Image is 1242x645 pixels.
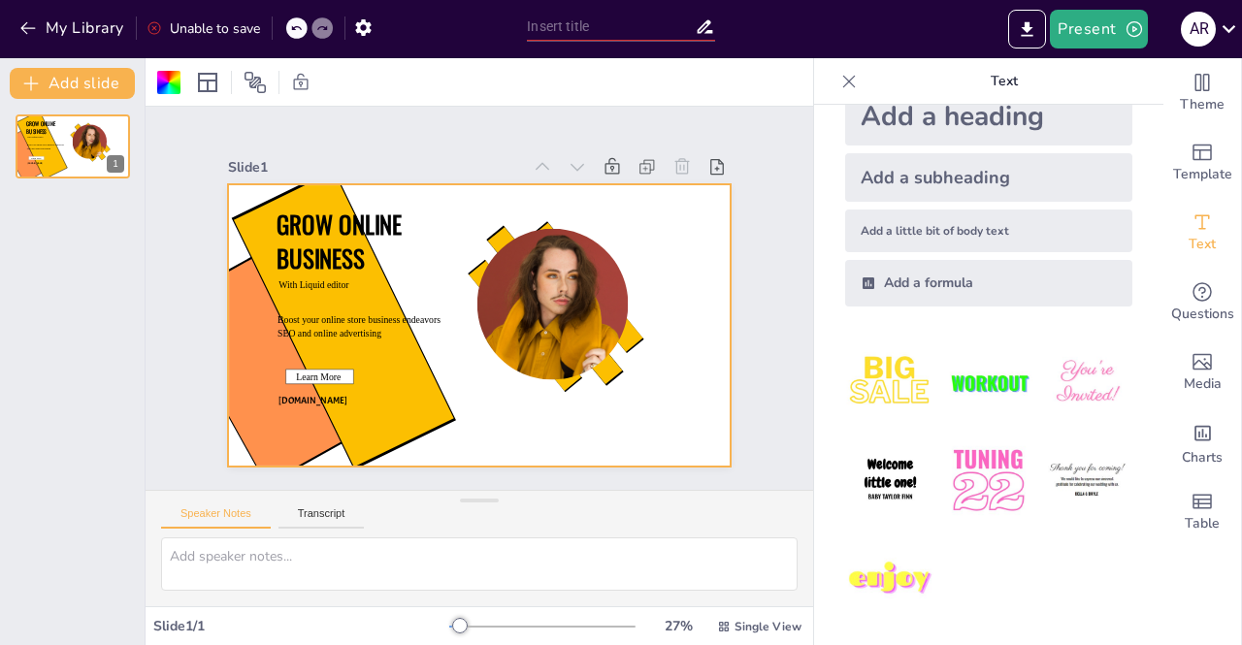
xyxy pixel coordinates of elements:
span: Position [244,71,267,94]
div: 1 [107,155,124,173]
span: GROW ONLINE BUSINESS [26,119,54,135]
button: My Library [15,13,132,44]
button: Add slide [10,68,135,99]
button: A r [1181,10,1216,48]
img: 3.jpeg [1042,338,1132,428]
span: Boost your online store business endeavors SEO and online advertising [278,314,441,338]
button: Export to PowerPoint [1008,10,1046,48]
span: Charts [1182,447,1223,468]
div: A r [1181,12,1216,47]
span: Boost your online store business endeavors SEO and online advertising [27,145,64,150]
img: 2.jpeg [943,338,1033,428]
div: Slide 1 [228,158,520,177]
div: Add a formula [845,260,1132,306]
img: 1.jpeg [845,338,935,428]
span: Questions [1171,304,1234,325]
div: Add images, graphics, shapes or video [1163,338,1241,407]
div: Get real-time input from your audience [1163,268,1241,338]
button: Speaker Notes [161,507,271,529]
span: With Liquid editor [27,136,44,138]
input: Insert title [527,13,694,41]
span: Learn More [297,371,342,382]
div: 27 % [655,617,702,635]
div: Unable to save [147,19,260,38]
span: Single View [735,619,801,634]
span: With Liquid editor [279,280,349,291]
div: Change the overall theme [1163,58,1241,128]
div: Add a subheading [845,153,1132,202]
img: 6.jpeg [1042,435,1132,526]
span: [DOMAIN_NAME] [279,395,348,406]
span: Template [1173,164,1232,185]
span: Learn More [31,157,42,159]
span: Media [1184,373,1222,395]
span: Table [1185,513,1220,534]
button: Present [1050,10,1147,48]
div: Slide 1 / 1 [153,617,449,635]
img: 7.jpeg [845,534,935,625]
span: Text [1189,234,1216,255]
div: Add charts and graphs [1163,407,1241,477]
div: Add a heading [845,87,1132,145]
span: Theme [1180,94,1225,115]
div: Add ready made slides [1163,128,1241,198]
img: 4.jpeg [845,435,935,526]
p: Text [865,58,1144,105]
div: Add a table [1163,477,1241,547]
div: Layout [192,67,223,98]
div: Add a little bit of body text [845,210,1132,252]
div: Add text boxes [1163,198,1241,268]
img: 5.jpeg [943,435,1033,526]
div: 1 [16,114,130,178]
button: Transcript [278,507,365,529]
span: [DOMAIN_NAME] [27,162,43,165]
span: GROW ONLINE BUSINESS [278,207,403,275]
